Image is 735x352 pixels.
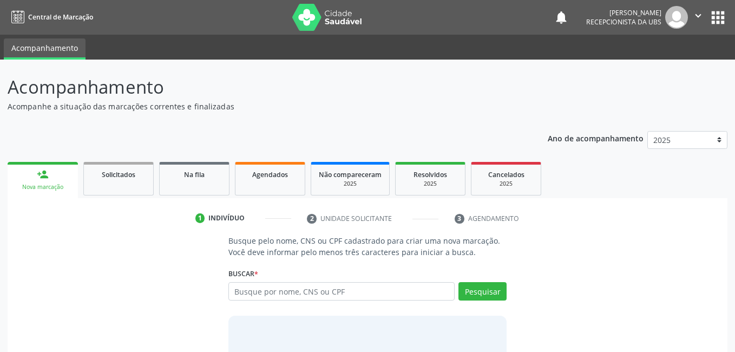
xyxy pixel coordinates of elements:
[195,213,205,223] div: 1
[37,168,49,180] div: person_add
[403,180,457,188] div: 2025
[548,131,644,145] p: Ano de acompanhamento
[8,8,93,26] a: Central de Marcação
[228,265,258,282] label: Buscar
[319,170,382,179] span: Não compareceram
[208,213,245,223] div: Indivíduo
[8,101,511,112] p: Acompanhe a situação das marcações correntes e finalizadas
[688,6,708,29] button: 
[184,170,205,179] span: Na fila
[488,170,524,179] span: Cancelados
[252,170,288,179] span: Agendados
[692,10,704,22] i: 
[458,282,507,301] button: Pesquisar
[228,282,455,301] input: Busque por nome, CNS ou CPF
[4,38,86,60] a: Acompanhamento
[479,180,533,188] div: 2025
[102,170,135,179] span: Solicitados
[586,8,661,17] div: [PERSON_NAME]
[554,10,569,25] button: notifications
[8,74,511,101] p: Acompanhamento
[15,183,70,191] div: Nova marcação
[665,6,688,29] img: img
[28,12,93,22] span: Central de Marcação
[586,17,661,27] span: Recepcionista da UBS
[414,170,447,179] span: Resolvidos
[708,8,727,27] button: apps
[228,235,507,258] p: Busque pelo nome, CNS ou CPF cadastrado para criar uma nova marcação. Você deve informar pelo men...
[319,180,382,188] div: 2025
